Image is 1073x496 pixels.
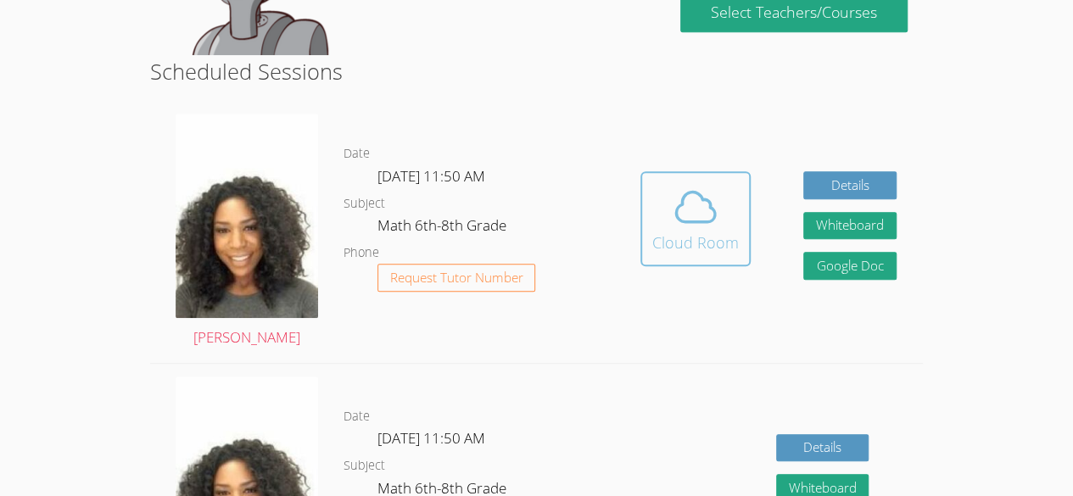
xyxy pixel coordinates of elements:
[344,406,370,427] dt: Date
[377,214,510,242] dd: Math 6th-8th Grade
[344,242,379,264] dt: Phone
[640,171,751,266] button: Cloud Room
[803,212,897,240] button: Whiteboard
[150,55,923,87] h2: Scheduled Sessions
[776,434,869,462] a: Details
[803,252,897,280] a: Google Doc
[803,171,897,199] a: Details
[176,114,318,318] img: avatar.png
[377,166,485,186] span: [DATE] 11:50 AM
[176,114,318,350] a: [PERSON_NAME]
[390,271,523,284] span: Request Tutor Number
[344,193,385,215] dt: Subject
[377,264,536,292] button: Request Tutor Number
[344,455,385,476] dt: Subject
[344,143,370,164] dt: Date
[377,428,485,448] span: [DATE] 11:50 AM
[652,231,739,254] div: Cloud Room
